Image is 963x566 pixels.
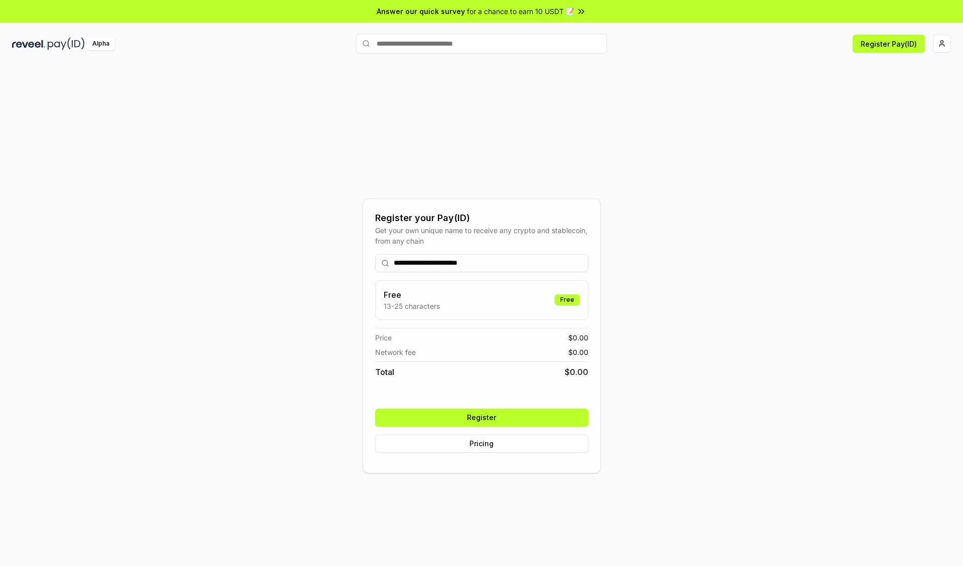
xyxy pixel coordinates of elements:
[87,38,115,50] div: Alpha
[48,38,85,50] img: pay_id
[377,6,465,17] span: Answer our quick survey
[12,38,46,50] img: reveel_dark
[375,225,588,246] div: Get your own unique name to receive any crypto and stablecoin, from any chain
[555,294,580,305] div: Free
[384,289,440,301] h3: Free
[853,35,925,53] button: Register Pay(ID)
[565,366,588,378] span: $ 0.00
[568,332,588,343] span: $ 0.00
[375,435,588,453] button: Pricing
[375,409,588,427] button: Register
[467,6,574,17] span: for a chance to earn 10 USDT 📝
[384,301,440,311] p: 13-25 characters
[375,211,588,225] div: Register your Pay(ID)
[375,366,394,378] span: Total
[568,347,588,357] span: $ 0.00
[375,332,392,343] span: Price
[375,347,416,357] span: Network fee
